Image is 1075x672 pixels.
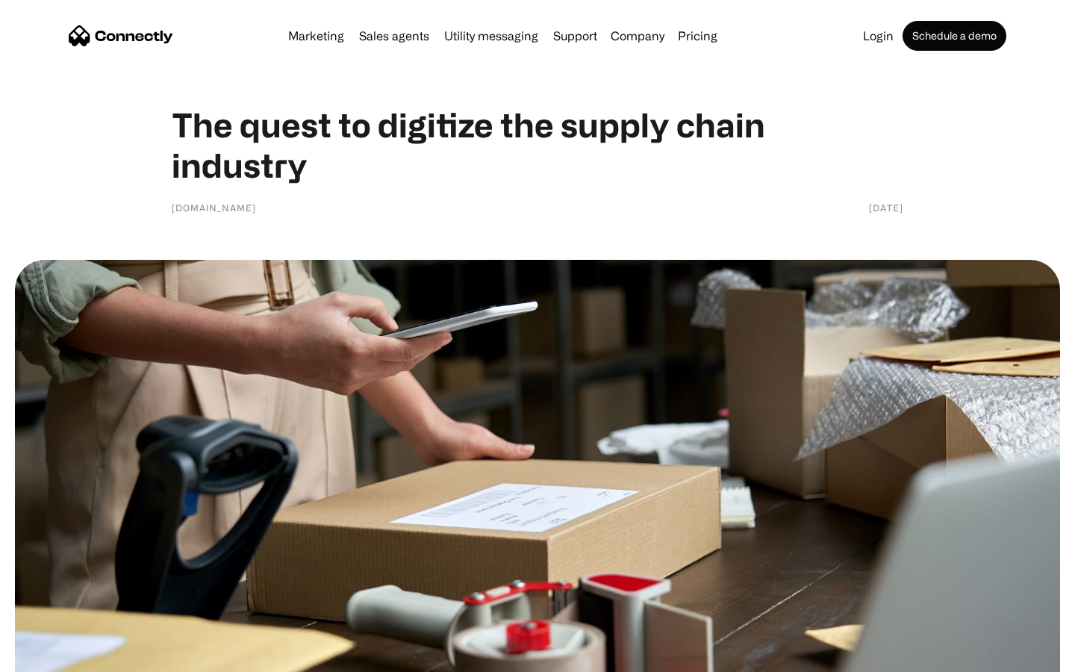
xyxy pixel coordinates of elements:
[857,30,900,42] a: Login
[172,200,256,215] div: [DOMAIN_NAME]
[672,30,723,42] a: Pricing
[869,200,903,215] div: [DATE]
[15,646,90,667] aside: Language selected: English
[353,30,435,42] a: Sales agents
[903,21,1006,51] a: Schedule a demo
[611,25,664,46] div: Company
[438,30,544,42] a: Utility messaging
[30,646,90,667] ul: Language list
[547,30,603,42] a: Support
[282,30,350,42] a: Marketing
[172,105,903,185] h1: The quest to digitize the supply chain industry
